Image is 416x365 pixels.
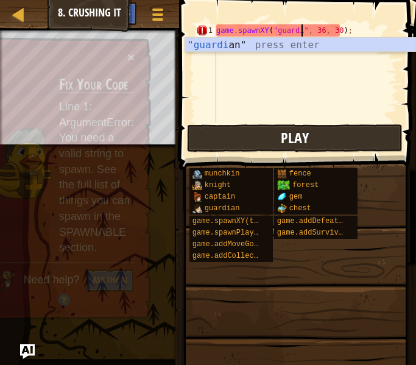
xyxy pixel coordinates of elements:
[143,2,173,31] button: Show game menu
[20,344,35,359] button: Ask AI
[277,169,287,179] img: portrait.png
[59,76,134,93] h3: Fix Your Code
[196,24,216,37] div: 1
[192,252,311,260] span: game.addCollectGoal(amount)
[23,274,82,286] span: Need help?
[187,124,403,152] button: Play
[192,204,202,213] img: portrait.png
[192,229,324,237] span: game.spawnPlayerXY(type, x, y)
[289,193,303,201] span: gem
[205,181,231,190] span: knight
[205,204,240,213] span: guardian
[205,169,240,178] span: munchkin
[205,193,235,201] span: captain
[57,294,69,306] img: Hint
[281,128,309,147] span: Play
[289,204,311,213] span: chest
[277,229,400,237] span: game.addSurviveGoal(seconds)
[77,7,98,18] span: Ask AI
[292,181,319,190] span: forest
[59,99,135,256] p: Line 1: ArgumentError: You need a valid string to spawn. See the full list of things you can spaw...
[127,51,135,63] button: ×
[277,180,290,190] img: trees_1.png
[192,217,298,225] span: game.spawnXY(type, x, y)
[192,169,202,179] img: portrait.png
[192,240,298,249] span: game.addMoveGoalXY(x, y)
[277,192,287,202] img: portrait.png
[86,269,133,292] button: Ask the AI
[110,7,130,18] span: Hints
[71,2,104,25] button: Ask AI
[192,180,202,190] img: portrait.png
[289,169,311,178] span: fence
[277,204,287,213] img: portrait.png
[196,37,216,49] div: 2
[277,217,391,225] span: game.addDefeatGoal(amount)
[192,192,202,202] img: portrait.png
